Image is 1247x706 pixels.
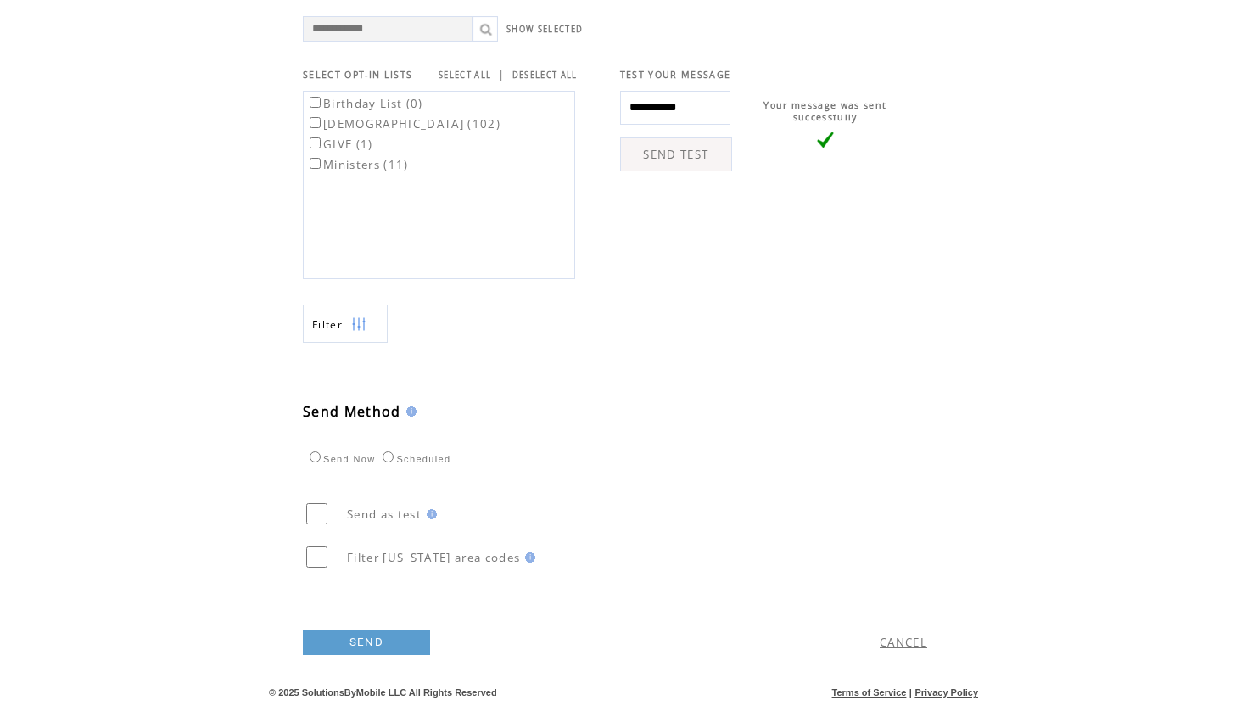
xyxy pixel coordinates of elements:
img: vLarge.png [817,132,834,148]
a: DESELECT ALL [512,70,578,81]
label: [DEMOGRAPHIC_DATA] (102) [306,116,500,132]
input: Birthday List (0) [310,97,321,108]
span: | [909,687,912,698]
span: SELECT OPT-IN LISTS [303,69,412,81]
span: Show filters [312,317,343,332]
a: Filter [303,305,388,343]
a: SELECT ALL [439,70,491,81]
img: help.gif [520,552,535,563]
a: Terms of Service [832,687,907,698]
label: Ministers (11) [306,157,409,172]
a: CANCEL [880,635,927,650]
a: SEND [303,630,430,655]
input: [DEMOGRAPHIC_DATA] (102) [310,117,321,128]
img: help.gif [401,406,417,417]
input: GIVE (1) [310,137,321,148]
input: Ministers (11) [310,158,321,169]
span: | [498,67,505,82]
img: filters.png [351,305,366,344]
label: GIVE (1) [306,137,373,152]
input: Scheduled [383,451,394,462]
span: Send as test [347,507,422,522]
input: Send Now [310,451,321,462]
a: Privacy Policy [914,687,978,698]
span: TEST YOUR MESSAGE [620,69,731,81]
span: Send Method [303,402,401,421]
label: Birthday List (0) [306,96,423,111]
img: help.gif [422,509,437,519]
span: © 2025 SolutionsByMobile LLC All Rights Reserved [269,687,497,698]
a: SHOW SELECTED [506,24,583,35]
label: Send Now [305,454,375,464]
span: Your message was sent successfully [763,99,886,123]
a: SEND TEST [620,137,732,171]
span: Filter [US_STATE] area codes [347,550,520,565]
label: Scheduled [378,454,450,464]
